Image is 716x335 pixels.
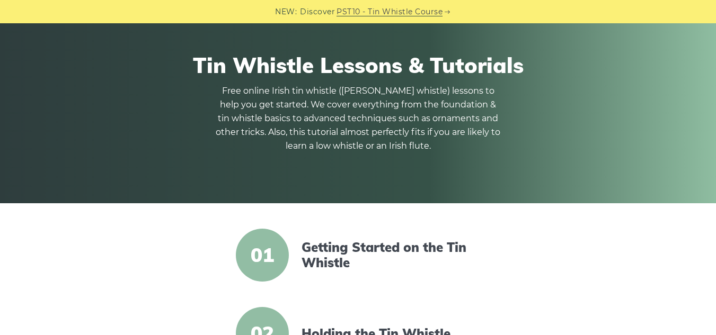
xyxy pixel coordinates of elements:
span: Discover [300,6,335,18]
a: PST10 - Tin Whistle Course [337,6,443,18]
p: Free online Irish tin whistle ([PERSON_NAME] whistle) lessons to help you get started. We cover e... [215,84,501,153]
span: NEW: [275,6,297,18]
span: 01 [236,229,289,282]
a: Getting Started on the Tin Whistle [302,240,484,270]
h1: Tin Whistle Lessons & Tutorials [59,52,657,78]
